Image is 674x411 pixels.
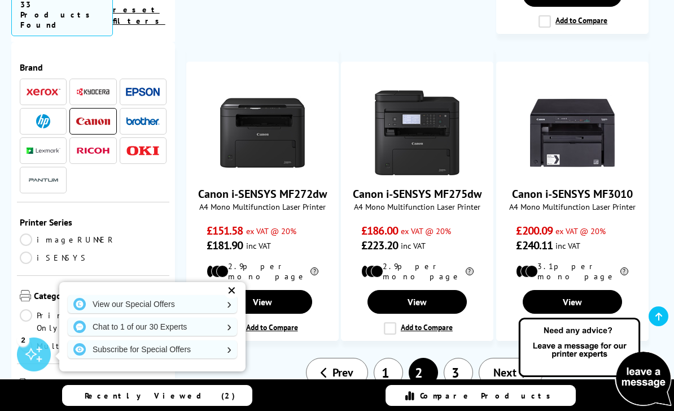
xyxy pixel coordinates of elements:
[420,391,557,401] span: Compare Products
[62,385,252,406] a: Recently Viewed (2)
[27,88,60,96] img: Xerox
[76,88,110,96] img: Kyocera
[516,223,553,238] span: £200.09
[401,226,451,236] span: ex VAT @ 20%
[34,290,167,304] span: Category
[126,88,160,96] img: Epson
[493,365,517,380] span: Next
[20,62,167,73] span: Brand
[126,85,160,99] a: Epson
[523,290,622,314] a: View
[384,322,453,335] label: Add to Compare
[76,118,110,125] img: Canon
[347,201,487,212] span: A4 Mono Multifunction Laser Printer
[555,226,606,236] span: ex VAT @ 20%
[20,217,167,228] span: Printer Series
[220,166,305,178] a: Canon i-SENSYS MF272dw
[306,358,368,387] a: Prev
[68,295,237,313] a: View our Special Offers
[198,187,327,201] a: Canon i-SENSYS MF272dw
[444,358,473,387] a: 3
[207,238,243,253] span: £181.90
[213,290,312,314] a: View
[502,201,642,212] span: A4 Mono Multifunction Laser Printer
[76,114,110,128] a: Canon
[367,290,467,314] a: View
[192,201,332,212] span: A4 Mono Multifunction Laser Printer
[27,114,60,128] a: HP
[68,340,237,358] a: Subscribe for Special Offers
[126,144,160,158] a: OKI
[207,261,318,282] li: 2.9p per mono page
[27,85,60,99] a: Xerox
[361,238,398,253] span: £223.20
[68,318,237,336] a: Chat to 1 of our 30 Experts
[20,290,31,301] img: Category
[361,223,398,238] span: £186.00
[530,166,615,178] a: Canon i-SENSYS MF3010
[27,148,60,154] img: Lexmark
[27,144,60,158] a: Lexmark
[224,283,239,298] div: ✕
[126,117,160,125] img: Brother
[220,90,305,175] img: Canon i-SENSYS MF272dw
[555,240,580,251] span: inc VAT
[516,238,553,253] span: £240.11
[375,166,459,178] a: Canon i-SENSYS MF275dw
[229,322,298,335] label: Add to Compare
[401,240,426,251] span: inc VAT
[36,114,50,128] img: HP
[361,261,473,282] li: 2.9p per mono page
[76,148,110,154] img: Ricoh
[126,146,160,155] img: OKI
[126,114,160,128] a: Brother
[539,15,607,28] label: Add to Compare
[20,378,28,390] img: Printer Size
[332,365,353,380] span: Prev
[246,240,271,251] span: inc VAT
[207,223,243,238] span: £151.58
[530,90,615,175] img: Canon i-SENSYS MF3010
[516,261,628,282] li: 3.1p per mono page
[375,90,459,175] img: Canon i-SENSYS MF275dw
[20,252,93,264] a: iSENSYS
[31,378,167,392] span: Printer Size
[76,144,110,158] a: Ricoh
[374,358,403,387] a: 1
[386,385,575,406] a: Compare Products
[27,174,60,187] img: Pantum
[20,309,93,334] a: Print Only
[479,358,543,387] a: Next
[76,85,110,99] a: Kyocera
[20,233,116,246] a: imageRUNNER
[353,187,482,201] a: Canon i-SENSYS MF275dw
[17,334,29,346] div: 2
[85,391,235,401] span: Recently Viewed (2)
[512,187,633,201] a: Canon i-SENSYS MF3010
[516,316,674,409] img: Open Live Chat window
[113,5,165,26] a: reset filters
[246,226,296,236] span: ex VAT @ 20%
